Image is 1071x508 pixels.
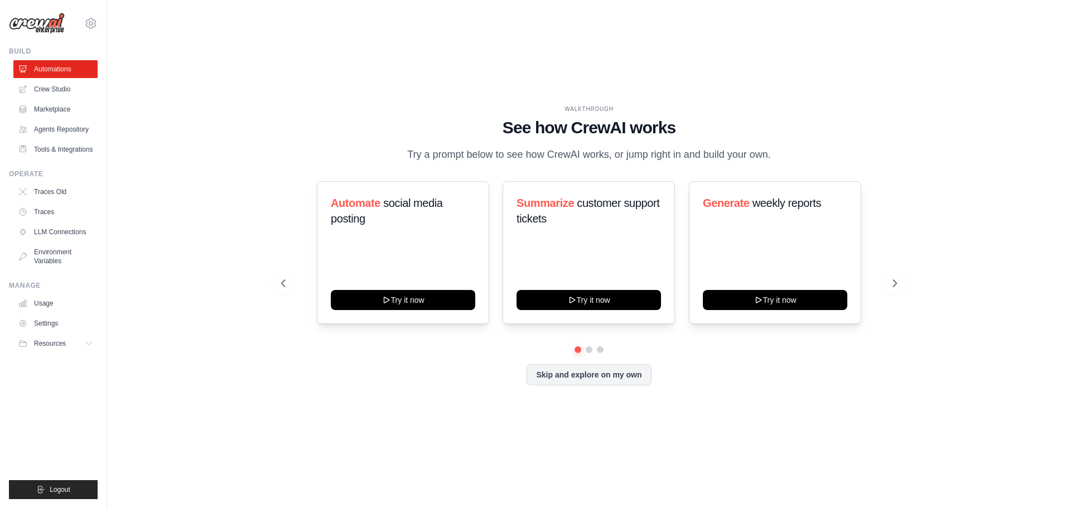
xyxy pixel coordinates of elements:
[9,281,98,290] div: Manage
[517,290,661,310] button: Try it now
[50,485,70,494] span: Logout
[752,197,821,209] span: weekly reports
[13,223,98,241] a: LLM Connections
[13,100,98,118] a: Marketplace
[703,197,750,209] span: Generate
[9,13,65,34] img: Logo
[13,243,98,270] a: Environment Variables
[13,141,98,158] a: Tools & Integrations
[13,183,98,201] a: Traces Old
[9,47,98,56] div: Build
[281,105,897,113] div: WALKTHROUGH
[13,203,98,221] a: Traces
[281,118,897,138] h1: See how CrewAI works
[9,170,98,178] div: Operate
[13,120,98,138] a: Agents Repository
[13,294,98,312] a: Usage
[331,197,380,209] span: Automate
[402,147,776,163] p: Try a prompt below to see how CrewAI works, or jump right in and build your own.
[517,197,659,225] span: customer support tickets
[34,339,66,348] span: Resources
[527,364,651,385] button: Skip and explore on my own
[13,315,98,332] a: Settings
[13,80,98,98] a: Crew Studio
[9,480,98,499] button: Logout
[13,60,98,78] a: Automations
[331,197,443,225] span: social media posting
[13,335,98,352] button: Resources
[517,197,574,209] span: Summarize
[703,290,847,310] button: Try it now
[331,290,475,310] button: Try it now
